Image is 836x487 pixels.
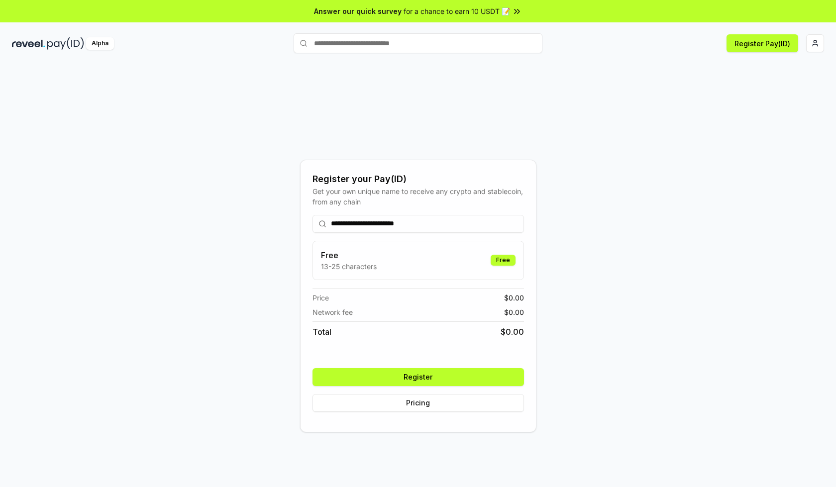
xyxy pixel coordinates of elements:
span: Total [313,326,331,338]
span: $ 0.00 [504,307,524,317]
h3: Free [321,249,377,261]
div: Get your own unique name to receive any crypto and stablecoin, from any chain [313,186,524,207]
div: Alpha [86,37,114,50]
img: pay_id [47,37,84,50]
span: Price [313,292,329,303]
button: Pricing [313,394,524,412]
img: reveel_dark [12,37,45,50]
button: Register Pay(ID) [727,34,798,52]
span: for a chance to earn 10 USDT 📝 [404,6,510,16]
button: Register [313,368,524,386]
span: Answer our quick survey [314,6,402,16]
div: Register your Pay(ID) [313,172,524,186]
span: Network fee [313,307,353,317]
p: 13-25 characters [321,261,377,272]
span: $ 0.00 [501,326,524,338]
span: $ 0.00 [504,292,524,303]
div: Free [491,255,516,266]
